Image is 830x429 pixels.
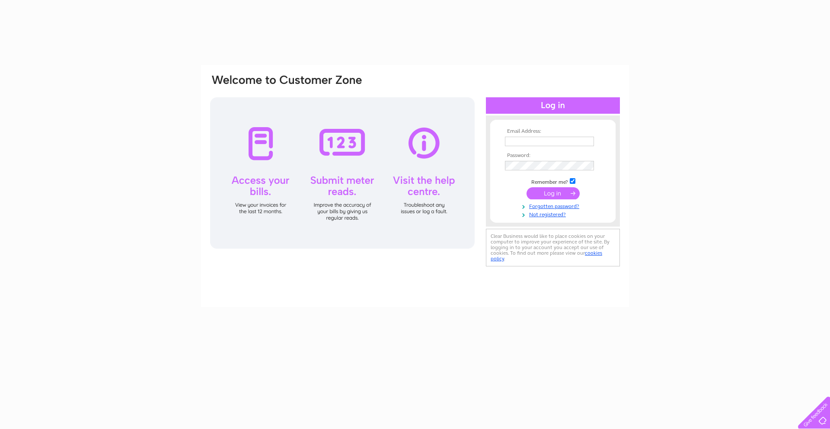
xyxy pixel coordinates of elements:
[503,128,603,134] th: Email Address:
[503,153,603,159] th: Password:
[527,187,580,199] input: Submit
[491,250,602,262] a: cookies policy
[503,177,603,186] td: Remember me?
[486,229,620,266] div: Clear Business would like to place cookies on your computer to improve your experience of the sit...
[505,202,603,210] a: Forgotten password?
[505,210,603,218] a: Not registered?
